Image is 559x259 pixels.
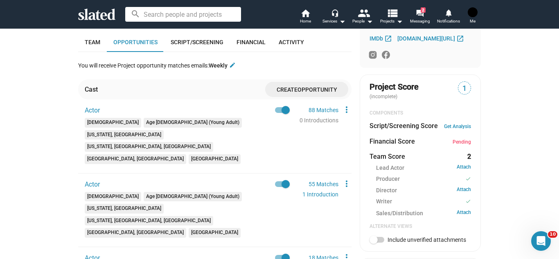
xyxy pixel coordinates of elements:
[85,204,164,214] mat-chip: [US_STATE], [GEOGRAPHIC_DATA]
[444,124,471,129] a: Get Analysis
[230,32,272,52] a: Financial
[337,16,347,26] mat-icon: arrow_drop_down
[85,142,213,152] mat-chip: [US_STATE], [GEOGRAPHIC_DATA], [GEOGRAPHIC_DATA]
[376,164,404,172] span: Lead Actor
[342,105,352,115] mat-icon: more_vert
[370,110,471,117] div: COMPONENTS
[388,236,466,243] span: Include unverified attachments
[463,6,482,27] button: Jessica FrewMe
[300,16,311,26] span: Home
[358,7,370,19] mat-icon: people
[370,137,415,146] dt: Financial Score
[144,192,242,202] mat-chip: Age [DEMOGRAPHIC_DATA] (Young Adult)
[85,192,141,202] mat-chip: [DEMOGRAPHIC_DATA]
[416,9,424,17] mat-icon: forum
[125,7,241,22] input: Search people and projects
[468,7,478,17] img: Jessica Frew
[348,8,377,26] button: People
[531,231,551,251] iframe: Intercom live chat
[85,118,141,128] mat-chip: [DEMOGRAPHIC_DATA]
[164,32,230,52] a: Script/Screening
[384,34,392,42] mat-icon: open_in_new
[322,16,345,26] div: Services
[209,62,228,69] strong: Weekly
[85,216,213,226] mat-chip: [US_STATE], [GEOGRAPHIC_DATA], [GEOGRAPHIC_DATA]
[302,191,338,198] a: 1 Introduction
[85,39,100,45] span: Team
[85,228,186,238] mat-chip: [GEOGRAPHIC_DATA], [GEOGRAPHIC_DATA]
[465,175,471,183] mat-icon: check
[365,16,374,26] mat-icon: arrow_drop_down
[457,164,471,172] a: Attach
[309,181,338,187] a: 55 Matches
[229,62,236,68] mat-icon: edit
[376,187,397,194] span: Director
[107,32,164,52] a: Opportunities
[376,209,423,217] span: Sales/Distribution
[171,39,223,45] span: Script/Screening
[265,82,348,97] button: CreateOpportunity
[113,39,158,45] span: Opportunities
[78,62,236,70] div: You will receive Project opportunity matches emails:
[331,9,338,16] mat-icon: headset_mic
[457,187,471,194] a: Attach
[548,231,557,238] span: 10
[298,86,337,93] span: Opportunity
[370,223,471,230] div: Alternate Views
[370,152,405,161] dt: Team Score
[85,154,186,164] mat-chip: [GEOGRAPHIC_DATA], [GEOGRAPHIC_DATA]
[463,152,471,161] dd: 2
[456,34,464,42] mat-icon: open_in_new
[189,228,241,238] mat-chip: [GEOGRAPHIC_DATA]
[376,198,392,206] span: Writer
[272,32,311,52] a: Activity
[376,175,400,184] span: Producer
[453,139,471,145] span: Pending
[279,39,304,45] span: Activity
[410,16,430,26] span: Messaging
[320,8,348,26] button: Services
[78,32,107,52] a: Team
[342,179,352,189] mat-icon: more_vert
[386,7,398,19] mat-icon: view_list
[370,35,383,42] span: IMDb
[437,16,460,26] span: Notifications
[370,81,419,92] span: Project Score
[458,83,471,94] span: 1
[370,94,399,99] span: (incomplete)
[277,86,298,93] span: Create
[380,16,403,26] span: Projects
[434,8,463,26] a: Notifications
[370,34,394,43] a: IMDb
[85,180,100,188] span: Actor
[237,39,266,45] span: Financial
[85,130,164,140] mat-chip: [US_STATE], [GEOGRAPHIC_DATA]
[421,7,426,13] span: 2
[394,16,404,26] mat-icon: arrow_drop_down
[370,122,438,130] dt: Script/Screening Score
[300,8,310,18] mat-icon: home
[377,8,406,26] button: Projects
[397,35,455,42] span: [DOMAIN_NAME][URL]
[465,198,471,205] mat-icon: check
[309,107,338,113] a: 88 Matches
[291,8,320,26] a: Home
[144,118,242,128] mat-chip: Age [DEMOGRAPHIC_DATA] (Young Adult)
[85,106,100,114] span: Actor
[85,85,98,94] div: Cast
[406,8,434,26] a: 2Messaging
[352,16,373,26] div: People
[300,116,338,125] div: 0 Introductions
[470,16,476,26] span: Me
[444,9,452,16] mat-icon: notifications
[397,34,466,43] a: [DOMAIN_NAME][URL]
[457,209,471,217] a: Attach
[189,154,241,164] mat-chip: [GEOGRAPHIC_DATA]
